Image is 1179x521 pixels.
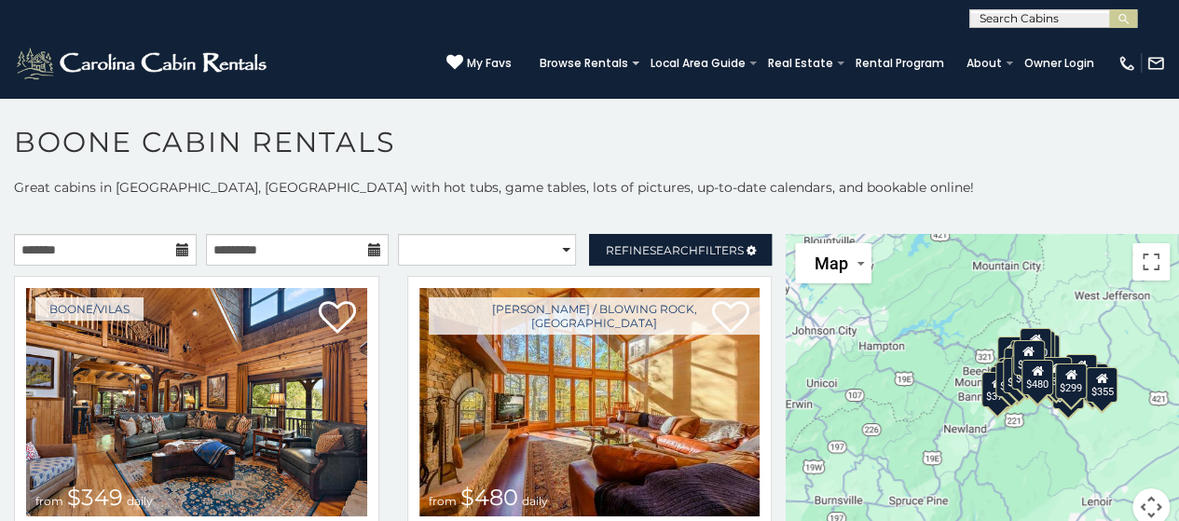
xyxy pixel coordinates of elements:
[429,297,761,335] a: [PERSON_NAME] / Blowing Rock, [GEOGRAPHIC_DATA]
[641,50,755,76] a: Local Area Guide
[1020,327,1051,363] div: $320
[1146,54,1165,73] img: mail-regular-white.png
[1087,367,1118,403] div: $355
[419,288,761,516] img: Antler Ridge
[1003,358,1035,393] div: $395
[530,50,637,76] a: Browse Rentals
[35,297,144,321] a: Boone/Vilas
[1013,340,1045,376] div: $349
[1015,50,1104,76] a: Owner Login
[997,336,1029,372] div: $635
[26,288,367,516] img: Diamond Creek Lodge
[1117,54,1136,73] img: phone-regular-white.png
[14,45,272,82] img: White-1-2.png
[1052,374,1084,409] div: $350
[759,50,843,76] a: Real Estate
[1132,243,1170,281] button: Toggle fullscreen view
[26,288,367,516] a: Diamond Creek Lodge from $349 daily
[957,50,1011,76] a: About
[1021,360,1053,395] div: $315
[1011,354,1043,390] div: $225
[814,254,847,273] span: Map
[606,243,744,257] span: Refine Filters
[467,55,512,72] span: My Favs
[650,243,698,257] span: Search
[981,371,1013,406] div: $375
[1055,363,1087,399] div: $299
[429,494,457,508] span: from
[67,484,123,511] span: $349
[127,494,153,508] span: daily
[1065,354,1097,390] div: $930
[446,54,512,73] a: My Favs
[589,234,772,266] a: RefineSearchFilters
[35,494,63,508] span: from
[1021,359,1053,394] div: $480
[995,361,1027,396] div: $325
[419,288,761,516] a: Antler Ridge from $480 daily
[522,494,548,508] span: daily
[795,243,871,283] button: Change map style
[846,50,953,76] a: Rental Program
[1040,356,1072,391] div: $380
[460,484,518,511] span: $480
